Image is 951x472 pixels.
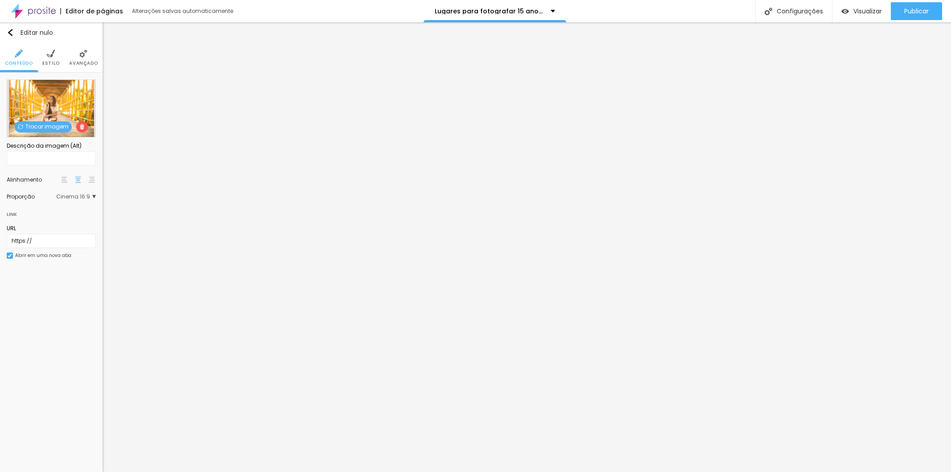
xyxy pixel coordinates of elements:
img: Ícone [7,29,14,36]
button: Visualizar [832,2,891,20]
button: Publicar [891,2,942,20]
font: Visualizar [853,7,882,16]
font: Publicar [904,7,929,16]
div: Link [7,204,96,220]
font: Editor de páginas [66,7,123,16]
iframe: Editor [103,22,951,472]
font: Alinhamento [7,176,42,183]
font: Proporção [7,193,35,200]
font: Abrir em uma nova aba [15,252,71,259]
img: Ícone [8,253,12,258]
img: paragraph-right-align.svg [88,177,95,183]
font: Cinema 16:9 [56,193,90,200]
font: Conteúdo [5,60,33,66]
font: Editar nulo [21,28,53,37]
font: Estilo [42,60,60,66]
img: Ícone [15,50,23,58]
font: Link [7,211,17,218]
img: paragraph-left-align.svg [62,177,68,183]
img: Ícone [79,124,85,129]
font: Descrição da imagem (Alt) [7,142,82,149]
img: Ícone [765,8,772,15]
font: Avançado [69,60,98,66]
font: Configurações [777,7,823,16]
img: Ícone [18,124,23,129]
font: Lugares para fotografar 15 anos em [GEOGRAPHIC_DATA] [435,7,627,16]
img: view-1.svg [841,8,849,15]
img: paragraph-center-align.svg [75,177,81,183]
img: Ícone [47,50,55,58]
font: Alterações salvas automaticamente [132,7,233,15]
font: URL [7,224,16,232]
font: Trocar imagem [25,123,69,130]
img: Ícone [79,50,87,58]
